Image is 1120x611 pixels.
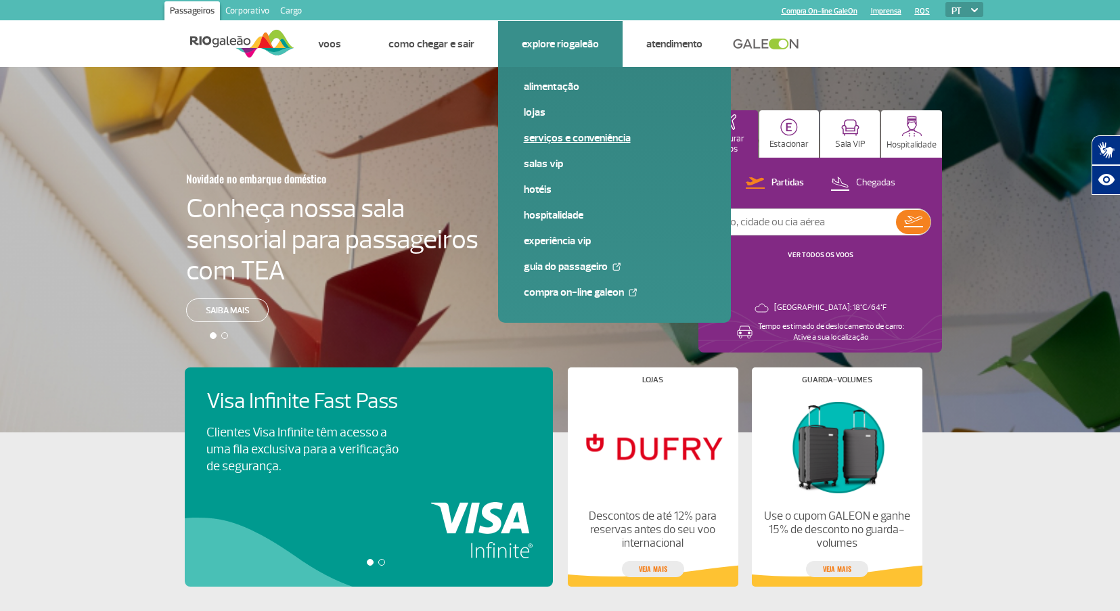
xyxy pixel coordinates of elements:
[186,193,478,286] h4: Conheça nossa sala sensorial para passageiros com TEA
[524,105,705,120] a: Lojas
[164,1,220,23] a: Passageiros
[841,119,859,136] img: vipRoom.svg
[802,376,872,384] h4: Guarda-volumes
[206,389,422,414] h4: Visa Infinite Fast Pass
[758,321,904,343] p: Tempo estimado de deslocamento de carro: Ative a sua localização
[1092,165,1120,195] button: Abrir recursos assistivos.
[856,177,895,189] p: Chegadas
[524,79,705,94] a: Alimentação
[1092,135,1120,165] button: Abrir tradutor de língua de sinais.
[901,116,922,137] img: hospitality.svg
[915,7,930,16] a: RQS
[612,263,621,271] img: External Link Icon
[784,250,857,261] button: VER TODOS OS VOOS
[774,302,887,313] p: [GEOGRAPHIC_DATA]: 18°C/64°F
[318,37,341,51] a: Voos
[782,7,857,16] a: Compra On-line GaleOn
[820,110,880,158] button: Sala VIP
[835,139,866,150] p: Sala VIP
[769,139,809,150] p: Estacionar
[710,209,896,235] input: Voo, cidade ou cia aérea
[759,110,819,158] button: Estacionar
[186,164,412,193] h3: Novidade no embarque doméstico
[524,208,705,223] a: Hospitalidade
[186,298,269,322] a: Saiba mais
[629,288,637,296] img: External Link Icon
[763,510,910,550] p: Use o cupom GALEON e ganhe 15% de desconto no guarda-volumes
[763,394,910,499] img: Guarda-volumes
[622,561,684,577] a: veja mais
[524,259,705,274] a: Guia do Passageiro
[788,250,853,259] a: VER TODOS OS VOOS
[388,37,474,51] a: Como chegar e sair
[887,140,937,150] p: Hospitalidade
[524,131,705,145] a: Serviços e Conveniência
[780,118,798,136] img: carParkingHome.svg
[871,7,901,16] a: Imprensa
[742,175,808,192] button: Partidas
[806,561,868,577] a: veja mais
[1092,135,1120,195] div: Plugin de acessibilidade da Hand Talk.
[524,285,705,300] a: Compra On-line GaleOn
[275,1,307,23] a: Cargo
[524,156,705,171] a: Salas VIP
[524,182,705,197] a: Hotéis
[826,175,899,192] button: Chegadas
[206,389,531,475] a: Visa Infinite Fast PassClientes Visa Infinite têm acesso a uma fila exclusiva para a verificação ...
[220,1,275,23] a: Corporativo
[881,110,942,158] button: Hospitalidade
[522,37,599,51] a: Explore RIOgaleão
[646,37,702,51] a: Atendimento
[579,510,726,550] p: Descontos de até 12% para reservas antes do seu voo internacional
[206,424,399,475] p: Clientes Visa Infinite têm acesso a uma fila exclusiva para a verificação de segurança.
[771,177,804,189] p: Partidas
[579,394,726,499] img: Lojas
[642,376,663,384] h4: Lojas
[524,233,705,248] a: Experiência VIP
